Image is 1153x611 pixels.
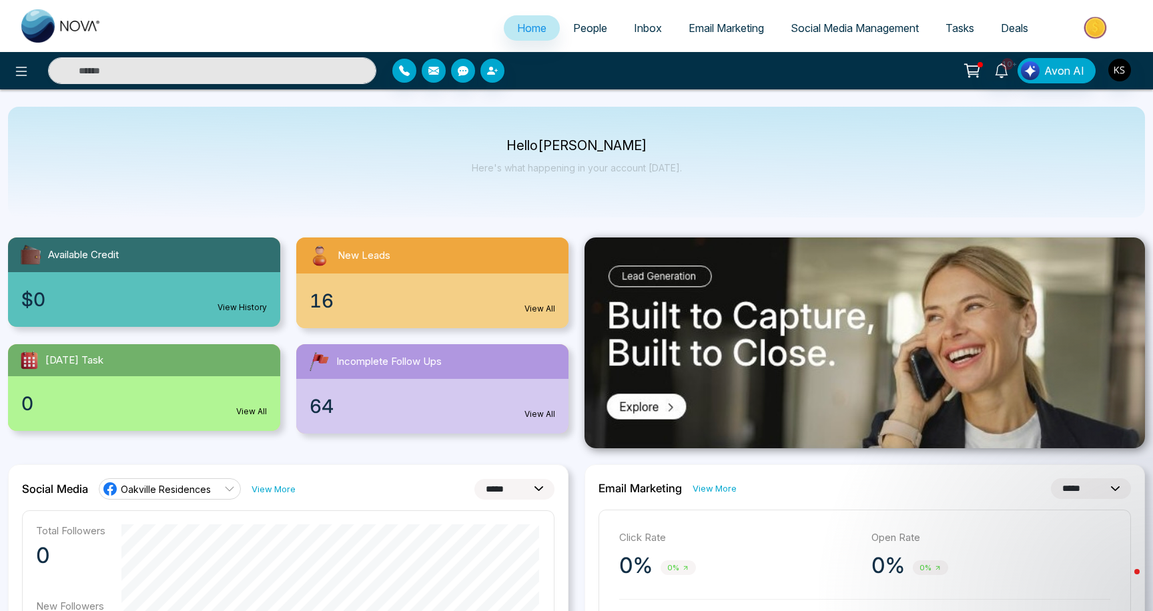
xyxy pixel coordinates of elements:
a: Deals [988,15,1042,41]
a: New Leads16View All [288,237,576,328]
a: View More [252,483,296,496]
span: Social Media Management [791,21,919,35]
img: . [585,237,1145,448]
a: 10+ [986,58,1018,81]
p: 0% [871,552,905,579]
a: View History [218,301,267,314]
span: [DATE] Task [45,353,103,368]
span: 0% [661,560,696,576]
span: 64 [310,392,334,420]
p: 0% [619,552,653,579]
a: Home [504,15,560,41]
img: Nova CRM Logo [21,9,101,43]
button: Avon AI [1018,58,1096,83]
img: followUps.svg [307,350,331,374]
p: 0 [36,542,105,569]
img: Market-place.gif [1048,13,1145,43]
a: Tasks [932,15,988,41]
a: Incomplete Follow Ups64View All [288,344,576,434]
span: Email Marketing [689,21,764,35]
span: Inbox [634,21,662,35]
span: Oakville Residences [121,483,211,496]
a: People [560,15,621,41]
span: Incomplete Follow Ups [336,354,442,370]
a: View All [524,408,555,420]
span: 10+ [1002,58,1014,70]
span: 0 [21,390,33,418]
span: People [573,21,607,35]
span: $0 [21,285,45,314]
a: Email Marketing [675,15,777,41]
span: Home [517,21,546,35]
h2: Email Marketing [599,482,682,495]
span: New Leads [338,248,390,263]
p: Open Rate [871,530,1110,546]
a: Inbox [621,15,675,41]
p: Hello [PERSON_NAME] [472,140,682,151]
span: Deals [1001,21,1028,35]
span: Avon AI [1044,63,1084,79]
img: availableCredit.svg [19,243,43,267]
h2: Social Media [22,482,88,496]
img: Lead Flow [1021,61,1040,80]
img: todayTask.svg [19,350,40,371]
img: newLeads.svg [307,243,332,268]
a: View All [524,303,555,315]
span: 16 [310,287,334,315]
p: Total Followers [36,524,105,537]
iframe: Intercom live chat [1108,566,1140,598]
img: User Avatar [1108,59,1131,81]
a: Social Media Management [777,15,932,41]
span: Available Credit [48,247,119,263]
p: Here's what happening in your account [DATE]. [472,162,682,173]
a: View All [236,406,267,418]
span: Tasks [945,21,974,35]
p: Click Rate [619,530,858,546]
a: View More [693,482,737,495]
